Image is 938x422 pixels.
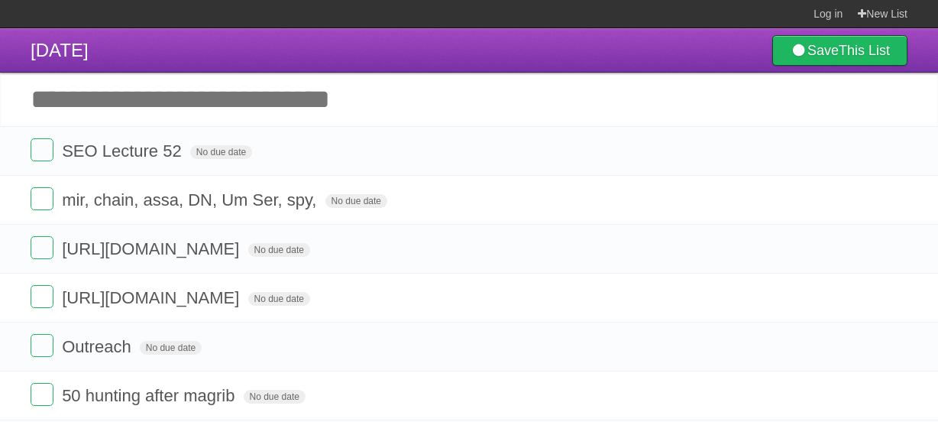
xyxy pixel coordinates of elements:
span: No due date [248,292,310,306]
span: Outreach [62,337,135,356]
label: Done [31,138,53,161]
b: This List [839,43,890,58]
a: SaveThis List [772,35,907,66]
span: No due date [140,341,202,355]
span: [URL][DOMAIN_NAME] [62,239,243,258]
label: Done [31,334,53,357]
span: 50 hunting after magrib [62,386,238,405]
span: [URL][DOMAIN_NAME] [62,288,243,307]
label: Done [31,236,53,259]
span: [DATE] [31,40,89,60]
span: No due date [244,390,306,404]
label: Done [31,285,53,308]
label: Done [31,187,53,210]
span: mir, chain, assa, DN, Um Ser, spy, [62,190,320,209]
span: No due date [248,243,310,257]
span: No due date [325,194,387,208]
span: SEO Lecture 52 [62,141,186,161]
span: No due date [190,145,252,159]
label: Done [31,383,53,406]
